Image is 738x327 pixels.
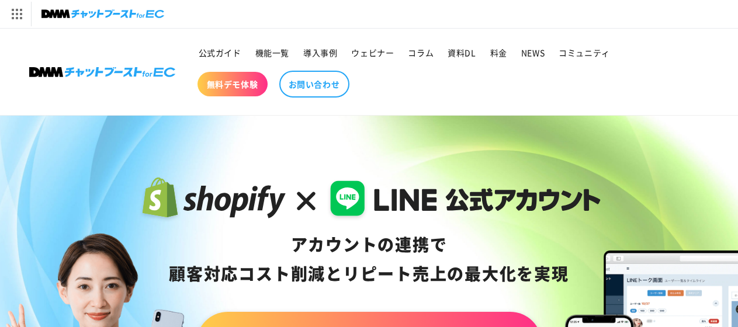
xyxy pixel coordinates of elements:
[408,47,434,58] span: コラム
[2,2,31,26] img: サービス
[490,47,507,58] span: 料金
[344,40,401,65] a: ウェビナー
[289,79,340,89] span: お問い合わせ
[351,47,394,58] span: ウェビナー
[401,40,441,65] a: コラム
[296,40,344,65] a: 導入事例
[448,47,476,58] span: 資料DL
[559,47,610,58] span: コミュニティ
[41,6,164,22] img: チャットブーストforEC
[514,40,552,65] a: NEWS
[552,40,617,65] a: コミュニティ
[199,47,241,58] span: 公式ガイド
[137,230,601,288] div: アカウントの連携で 顧客対応コスト削減と リピート売上の 最大化を実現
[303,47,337,58] span: 導入事例
[207,79,258,89] span: 無料デモ体験
[192,40,248,65] a: 公式ガイド
[521,47,545,58] span: NEWS
[441,40,483,65] a: 資料DL
[255,47,289,58] span: 機能一覧
[29,67,175,77] img: 株式会社DMM Boost
[198,72,268,96] a: 無料デモ体験
[248,40,296,65] a: 機能一覧
[279,71,349,98] a: お問い合わせ
[483,40,514,65] a: 料金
